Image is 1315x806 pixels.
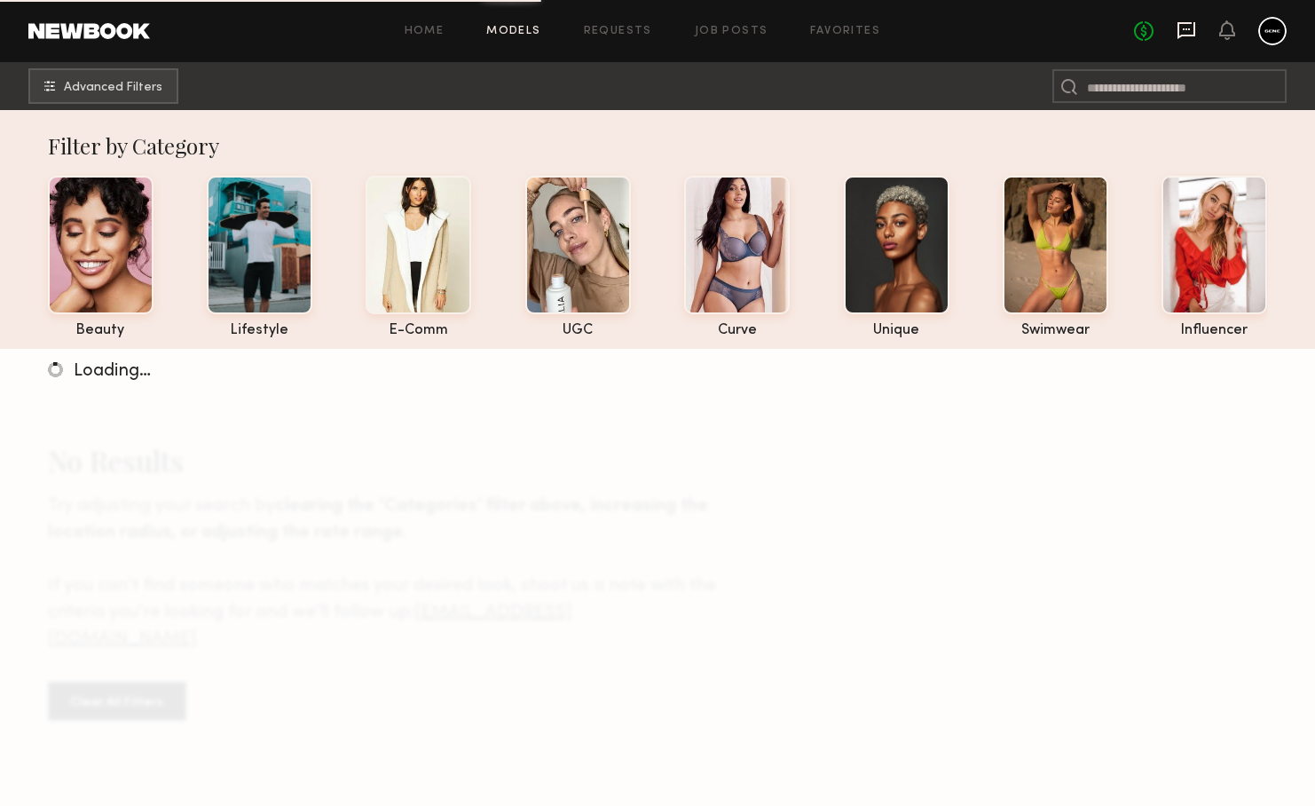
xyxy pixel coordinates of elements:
div: swimwear [1003,323,1108,338]
a: Favorites [810,26,880,37]
div: unique [844,323,949,338]
span: Advanced Filters [64,82,162,94]
div: curve [684,323,790,338]
a: Models [486,26,540,37]
div: UGC [525,323,631,338]
div: e-comm [366,323,471,338]
div: beauty [48,323,154,338]
div: influencer [1161,323,1267,338]
a: Job Posts [695,26,768,37]
button: Advanced Filters [28,68,178,104]
a: Requests [584,26,652,37]
div: Filter by Category [48,131,1268,160]
span: Loading… [74,363,151,380]
a: Home [405,26,445,37]
div: lifestyle [207,323,312,338]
